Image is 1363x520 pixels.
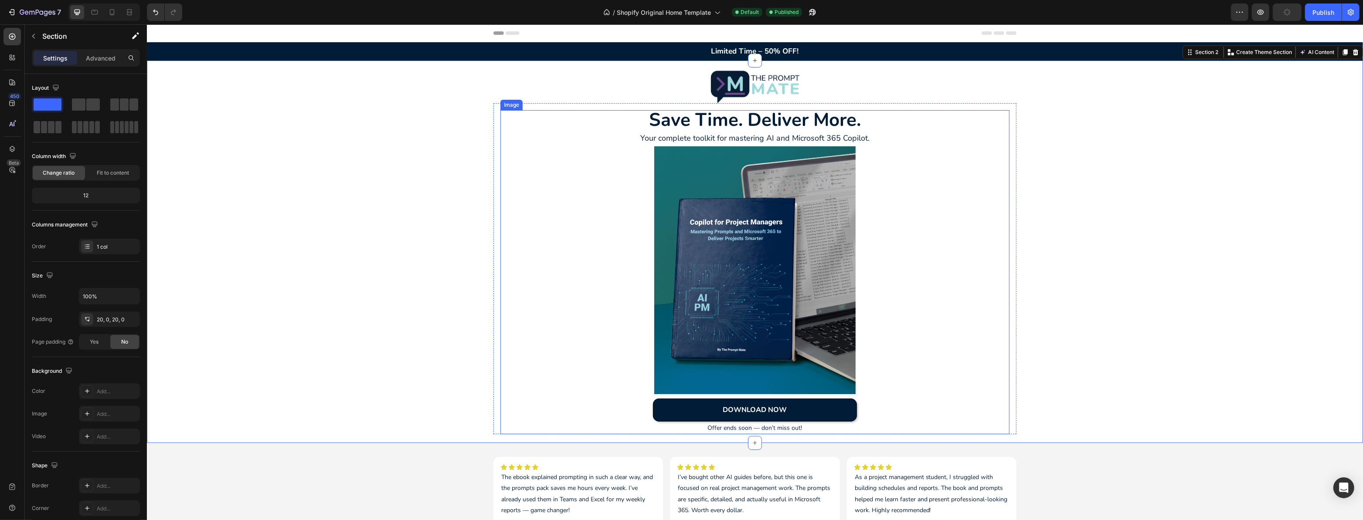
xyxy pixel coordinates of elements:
[354,398,862,409] p: Offer ends soon — don’t miss out!
[97,243,138,251] div: 1 col
[121,338,128,346] span: No
[34,189,138,202] div: 12
[32,315,52,323] div: Padding
[32,504,49,512] div: Corner
[97,505,138,513] div: Add...
[355,77,374,84] div: Image
[147,3,182,21] div: Undo/Redo
[97,316,138,324] div: 20, 0, 20, 0
[741,8,759,16] span: Default
[32,270,55,282] div: Size
[57,7,61,17] p: 7
[354,107,862,121] p: Your complete toolkit for mastering AI and Microsoft 365 Copilot.
[32,151,78,162] div: Column width
[353,86,863,106] h2: Save Time. Deliver More.
[32,292,46,300] div: Width
[1305,3,1342,21] button: Publish
[32,482,49,490] div: Border
[147,24,1363,520] iframe: Design area
[97,482,138,490] div: Add...
[97,433,138,441] div: Add...
[32,410,47,418] div: Image
[576,379,640,392] p: Download now
[32,243,46,250] div: Order
[97,169,129,177] span: Fit to content
[613,8,615,17] span: /
[506,374,710,397] a: Download now
[531,447,685,491] p: I’ve bought other AI guides before, but this one is focused on real project management work. The ...
[8,93,21,100] div: 450
[1312,8,1334,17] div: Publish
[1333,477,1354,498] div: Open Intercom Messenger
[32,82,61,94] div: Layout
[442,122,773,370] img: gempages_585688758544761547-1ea9bfba-d7d0-4de9-8865-e98f4786f517.jpg
[86,54,116,63] p: Advanced
[560,45,656,79] img: Logo_The_Prompt_Mate_with_text-01.png
[32,432,46,440] div: Video
[3,3,65,21] button: 7
[1089,24,1145,32] p: Create Theme Section
[354,493,508,504] p: - [PERSON_NAME], Senior Project Manager
[708,447,862,491] p: As a project management student, I struggled with building schedules and reports. The book and pr...
[42,31,114,41] p: Section
[97,388,138,395] div: Add...
[32,338,74,346] div: Page padding
[1151,23,1189,33] button: AI Content
[708,493,862,504] p: - [PERSON_NAME], Graduate Student
[43,169,75,177] span: Change ratio
[32,387,45,395] div: Color
[775,8,799,16] span: Published
[43,54,68,63] p: Settings
[531,493,685,504] p: - [PERSON_NAME], PMO Analyst
[617,8,711,17] span: Shopify Original Home Template
[7,159,21,166] div: Beta
[79,288,139,304] input: Auto
[90,338,99,346] span: Yes
[354,447,508,491] p: The ebook explained prompting in such a clear way, and the prompts pack saves me hours every week...
[32,219,100,231] div: Columns management
[32,365,74,377] div: Background
[32,460,60,472] div: Shape
[1047,24,1073,32] div: Section 2
[97,410,138,418] div: Add...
